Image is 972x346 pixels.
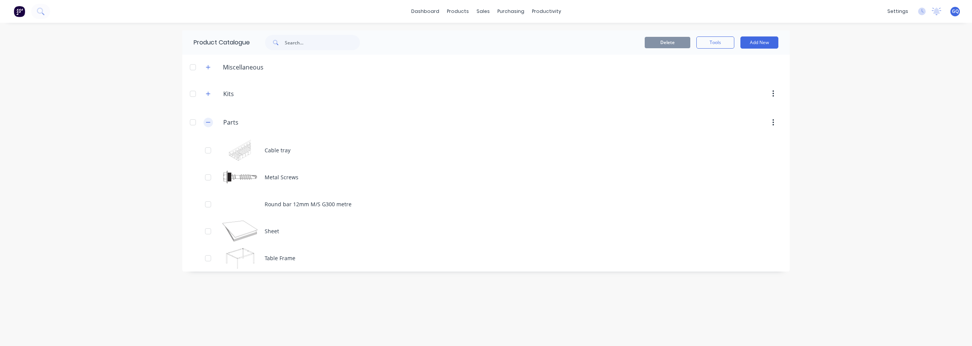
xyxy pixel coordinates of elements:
[645,37,690,48] button: Delete
[182,191,790,218] div: Round bar 12mm M/S G300 metre
[285,35,360,50] input: Search...
[182,164,790,191] div: Metal ScrewsMetal Screws
[740,36,778,49] button: Add New
[528,6,565,17] div: productivity
[952,8,959,15] span: GQ
[223,118,313,127] input: Enter category name
[217,63,270,72] div: Miscellaneous
[407,6,443,17] a: dashboard
[223,89,313,98] input: Enter category name
[473,6,494,17] div: sales
[696,36,734,49] button: Tools
[443,6,473,17] div: products
[182,218,790,245] div: SheetSheet
[182,137,790,164] div: Cable trayCable tray
[494,6,528,17] div: purchasing
[14,6,25,17] img: Factory
[884,6,912,17] div: settings
[182,30,250,55] div: Product Catalogue
[182,245,790,272] div: Table FrameTable Frame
